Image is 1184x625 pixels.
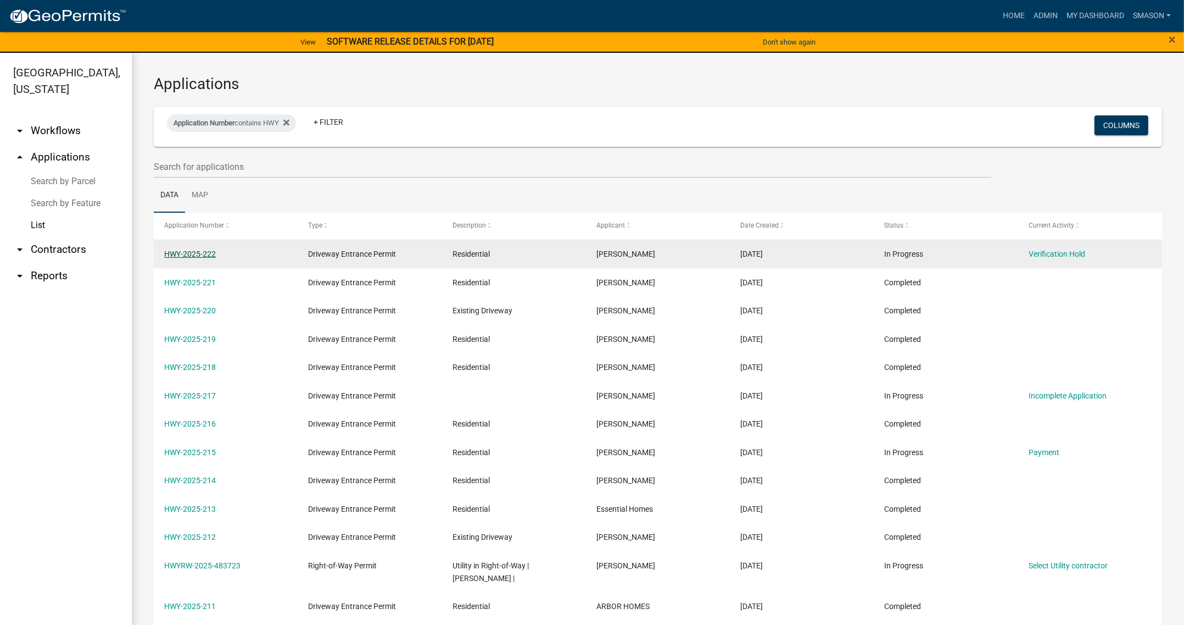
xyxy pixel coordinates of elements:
button: Don't show again [758,33,820,51]
span: Completed [885,306,921,315]
span: Jessica Ritchie [596,306,655,315]
span: Completed [885,419,921,428]
span: Residential [453,505,490,513]
datatable-header-cell: Application Number [154,213,298,239]
a: HWYRW-2025-483723 [164,561,241,570]
a: + Filter [305,112,352,132]
i: arrow_drop_down [13,124,26,137]
span: 10/07/2025 [740,250,763,258]
span: Right-of-Way Permit [308,561,377,570]
span: Completed [885,505,921,513]
span: Residential [453,250,490,258]
span: Completed [885,476,921,485]
span: 09/26/2025 [740,533,763,541]
span: Description [453,222,486,229]
datatable-header-cell: Date Created [730,213,874,239]
a: Data [154,178,185,213]
i: arrow_drop_down [13,269,26,283]
span: 10/03/2025 [740,363,763,372]
span: Essential Homes [596,505,653,513]
a: HWY-2025-213 [164,505,216,513]
span: Driveway Entrance Permit [308,335,396,344]
span: Driveway Entrance Permit [308,419,396,428]
span: Completed [885,533,921,541]
strong: SOFTWARE RELEASE DETAILS FOR [DATE] [327,36,494,47]
a: HWY-2025-211 [164,602,216,611]
span: Completed [885,602,921,611]
i: arrow_drop_up [13,151,26,164]
datatable-header-cell: Type [298,213,442,239]
span: Residential [453,419,490,428]
datatable-header-cell: Current Activity [1018,213,1162,239]
span: Shane Weist [596,278,655,287]
a: HWY-2025-220 [164,306,216,315]
span: 10/07/2025 [740,278,763,287]
span: ARBOR HOMES [596,602,650,611]
span: 10/07/2025 [740,306,763,315]
span: 10/03/2025 [740,448,763,457]
a: View [296,33,320,51]
span: 09/22/2025 [740,602,763,611]
span: 10/03/2025 [740,335,763,344]
span: Application Number [164,222,224,229]
span: Existing Driveway [453,306,512,315]
a: HWY-2025-217 [164,391,216,400]
span: Completed [885,363,921,372]
span: Justin Schafer [596,561,655,570]
div: contains HWY [167,114,296,132]
a: HWY-2025-212 [164,533,216,541]
h3: Applications [154,75,1162,93]
datatable-header-cell: Description [442,213,586,239]
a: HWY-2025-216 [164,419,216,428]
i: arrow_drop_down [13,243,26,256]
a: Verification Hold [1029,250,1085,258]
span: Driveway Entrance Permit [308,278,396,287]
span: Driveway Entrance Permit [308,476,396,485]
span: Driveway Entrance Permit [308,363,396,372]
input: Search for applications [154,156,991,178]
span: Driveway Entrance Permit [308,306,396,315]
span: Type [308,222,322,229]
span: Driveway Entrance Permit [308,250,396,258]
span: Driveway Entrance Permit [308,448,396,457]
span: Driveway Entrance Permit [308,602,396,611]
span: Residential [453,476,490,485]
span: Shane Weist [596,335,655,344]
span: Applicant [596,222,625,229]
a: HWY-2025-221 [164,278,216,287]
button: Close [1169,33,1176,46]
span: Residential [453,602,490,611]
span: Shane Weist [596,391,655,400]
a: HWY-2025-222 [164,250,216,258]
span: In Progress [885,561,924,570]
span: Residential [453,448,490,457]
span: 10/03/2025 [740,419,763,428]
a: Smason [1129,5,1175,26]
span: Current Activity [1029,222,1074,229]
span: Shane Weist [596,363,655,372]
span: 10/03/2025 [740,391,763,400]
button: Columns [1094,115,1148,135]
a: Incomplete Application [1029,391,1107,400]
a: Admin [1029,5,1062,26]
span: Jessica Ritchie [596,448,655,457]
span: × [1169,32,1176,47]
datatable-header-cell: Status [874,213,1018,239]
span: In Progress [885,448,924,457]
span: Driveway Entrance Permit [308,533,396,541]
span: 09/25/2025 [740,561,763,570]
span: Status [885,222,904,229]
span: In Progress [885,391,924,400]
span: Residential [453,335,490,344]
span: Utility in Right-of-Way | MCCORMICK RD | [453,561,529,583]
a: Select Utility contractor [1029,561,1108,570]
span: Residential [453,363,490,372]
a: HWY-2025-218 [164,363,216,372]
span: Jennifer DeLong [596,533,655,541]
span: 09/30/2025 [740,505,763,513]
a: My Dashboard [1062,5,1129,26]
span: Shane Weist [596,250,655,258]
span: Driveway Entrance Permit [308,391,396,400]
span: Residential [453,278,490,287]
a: HWY-2025-214 [164,476,216,485]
